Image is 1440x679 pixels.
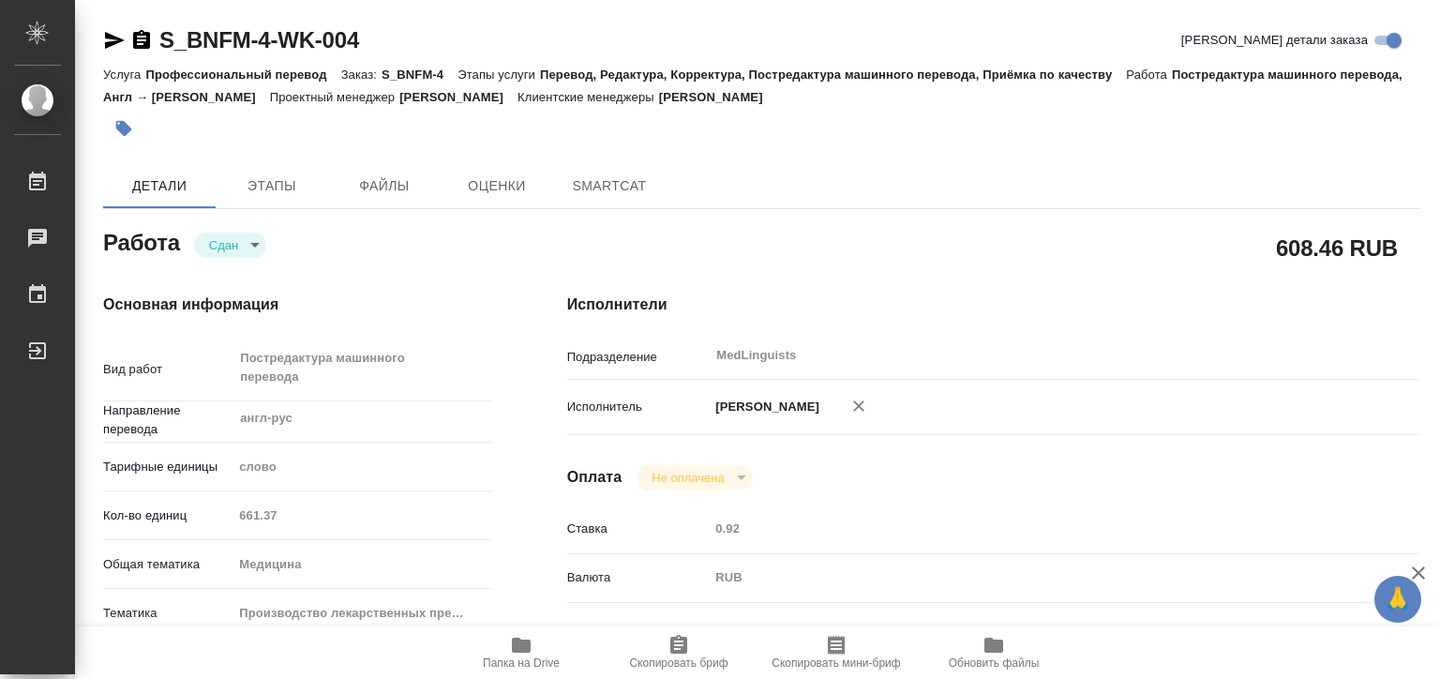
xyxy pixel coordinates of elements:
p: S_BNFM-4 [382,68,457,82]
span: Скопировать бриф [629,656,727,670]
p: Этапы услуги [457,68,540,82]
span: 🙏 [1382,580,1414,619]
a: S_BNFM-4-WK-004 [159,27,359,53]
p: [PERSON_NAME] [709,398,819,416]
h4: Основная информация [103,294,492,316]
p: [PERSON_NAME] [659,90,777,104]
p: Тематика [103,604,232,623]
p: Исполнитель [567,398,710,416]
span: SmartCat [564,174,654,198]
p: Ставка [567,520,710,538]
span: Детали [114,174,204,198]
div: RUB [709,562,1348,594]
button: Не оплачена [646,470,729,486]
span: Файлы [339,174,429,198]
p: Профессиональный перевод [145,68,340,82]
input: Пустое поле [232,502,491,529]
span: Обновить файлы [949,656,1040,670]
h2: 608.46 RUB [1276,232,1398,264]
p: Заказ: [341,68,382,82]
p: Кол-во единиц [103,506,232,525]
button: Сдан [203,237,244,253]
button: Скопировать мини-бриф [757,626,915,679]
button: Скопировать ссылку [130,29,153,52]
p: Тарифные единицы [103,458,232,476]
p: Валюта [567,568,710,587]
p: Клиентские менеджеры [517,90,659,104]
p: Подразделение [567,348,710,367]
span: Папка на Drive [483,656,560,670]
p: Перевод, Редактура, Корректура, Постредактура машинного перевода, Приёмка по качеству [540,68,1126,82]
span: Оценки [452,174,542,198]
p: Направление перевода [103,401,232,439]
p: [PERSON_NAME] [399,90,517,104]
p: Вид работ [103,360,232,379]
span: Этапы [227,174,317,198]
h4: Исполнители [567,294,1419,316]
div: Медицина [232,549,491,581]
span: Скопировать мини-бриф [772,656,900,670]
p: Проектный менеджер [270,90,399,104]
button: Скопировать ссылку для ЯМессенджера [103,29,126,52]
h2: Работа [103,224,180,258]
button: Удалить исполнителя [838,385,879,427]
div: Производство лекарственных препаратов [232,597,491,629]
button: 🙏 [1374,576,1421,623]
input: Пустое поле [709,515,1348,542]
p: Услуга [103,68,145,82]
button: Обновить файлы [915,626,1072,679]
div: Сдан [194,233,266,258]
h4: Оплата [567,466,622,489]
button: Скопировать бриф [600,626,757,679]
div: слово [232,451,491,483]
p: Общая тематика [103,555,232,574]
button: Добавить тэг [103,108,144,149]
span: [PERSON_NAME] детали заказа [1181,31,1368,50]
div: Сдан [637,465,752,490]
button: Папка на Drive [442,626,600,679]
p: Работа [1126,68,1172,82]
